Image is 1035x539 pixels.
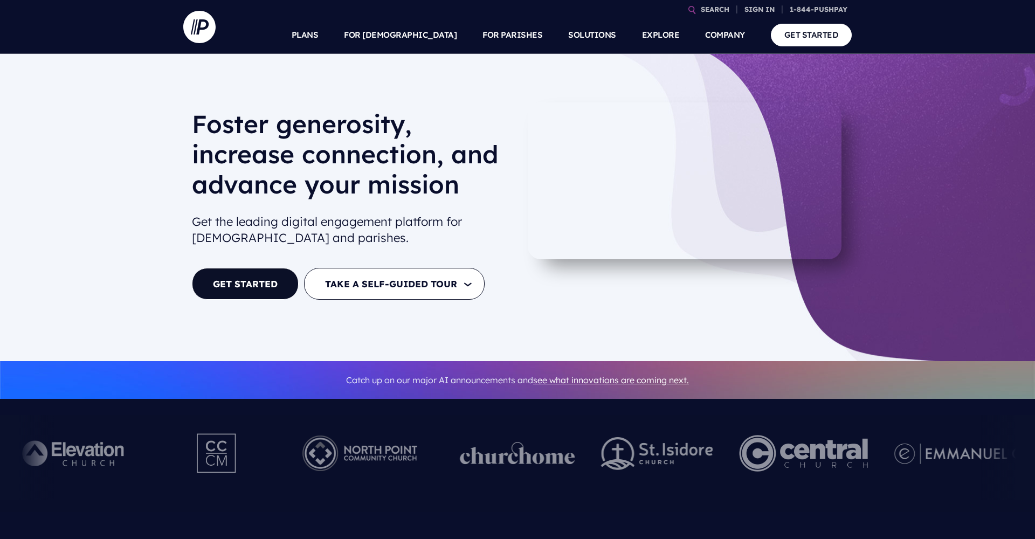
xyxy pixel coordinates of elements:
[460,442,575,465] img: pp_logos_1
[344,16,457,54] a: FOR [DEMOGRAPHIC_DATA]
[192,268,299,300] a: GET STARTED
[192,109,509,208] h1: Foster generosity, increase connection, and advance your mission
[286,424,434,483] img: Pushpay_Logo__NorthPoint
[739,424,868,483] img: Central Church Henderson NV
[175,424,260,483] img: Pushpay_Logo__CCM
[705,16,745,54] a: COMPANY
[192,368,843,392] p: Catch up on our major AI announcements and
[304,268,485,300] button: TAKE A SELF-GUIDED TOUR
[601,437,713,470] img: pp_logos_2
[1,424,149,483] img: Pushpay_Logo__Elevation
[568,16,616,54] a: SOLUTIONS
[482,16,542,54] a: FOR PARISHES
[771,24,852,46] a: GET STARTED
[292,16,319,54] a: PLANS
[192,209,509,251] h2: Get the leading digital engagement platform for [DEMOGRAPHIC_DATA] and parishes.
[642,16,680,54] a: EXPLORE
[533,375,689,385] a: see what innovations are coming next.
